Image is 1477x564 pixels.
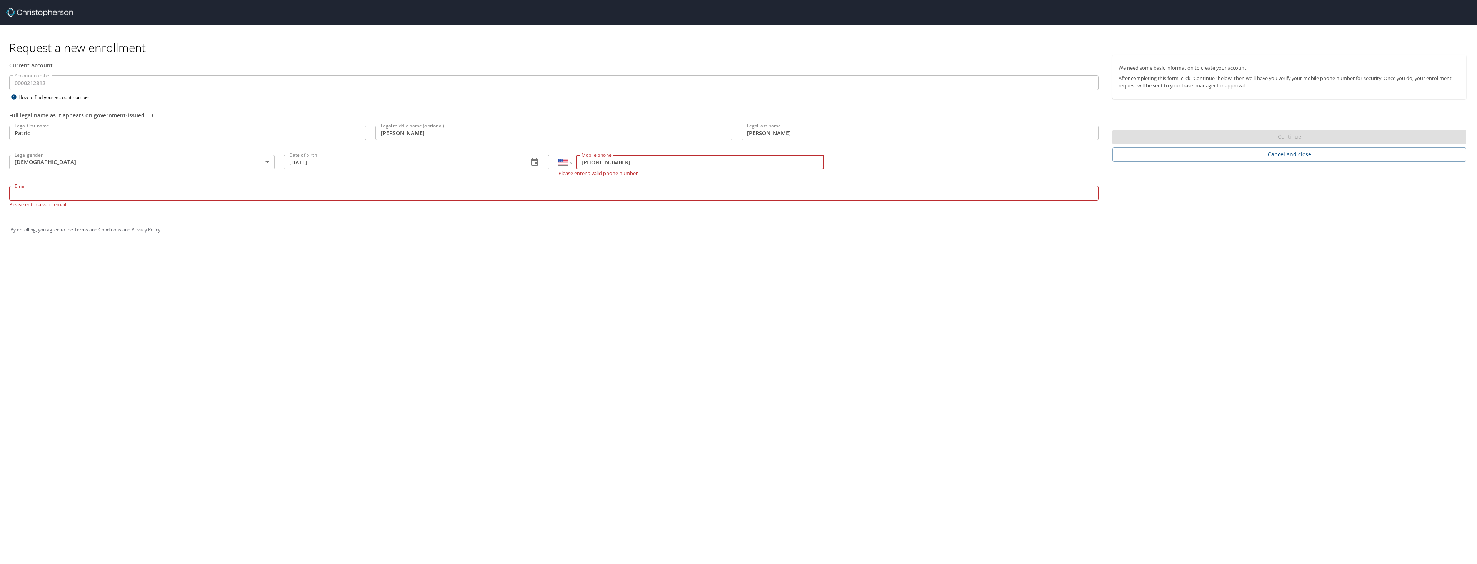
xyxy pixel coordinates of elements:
[9,40,1472,55] h1: Request a new enrollment
[10,220,1467,239] div: By enrolling, you agree to the and .
[9,92,105,102] div: How to find your account number
[9,201,1099,208] p: Please enter a valid email
[9,111,1099,119] div: Full legal name as it appears on government-issued I.D.
[1112,147,1466,162] button: Cancel and close
[132,226,160,233] a: Privacy Policy
[558,169,824,177] p: Please enter a valid phone number
[9,155,275,169] div: [DEMOGRAPHIC_DATA]
[1119,75,1460,89] p: After completing this form, click "Continue" below, then we'll have you verify your mobile phone ...
[284,155,522,169] input: MM/DD/YYYY
[1119,64,1460,72] p: We need some basic information to create your account.
[6,8,73,17] img: cbt logo
[9,61,1099,69] div: Current Account
[1119,150,1460,159] span: Cancel and close
[576,155,824,169] input: Enter phone number
[74,226,121,233] a: Terms and Conditions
